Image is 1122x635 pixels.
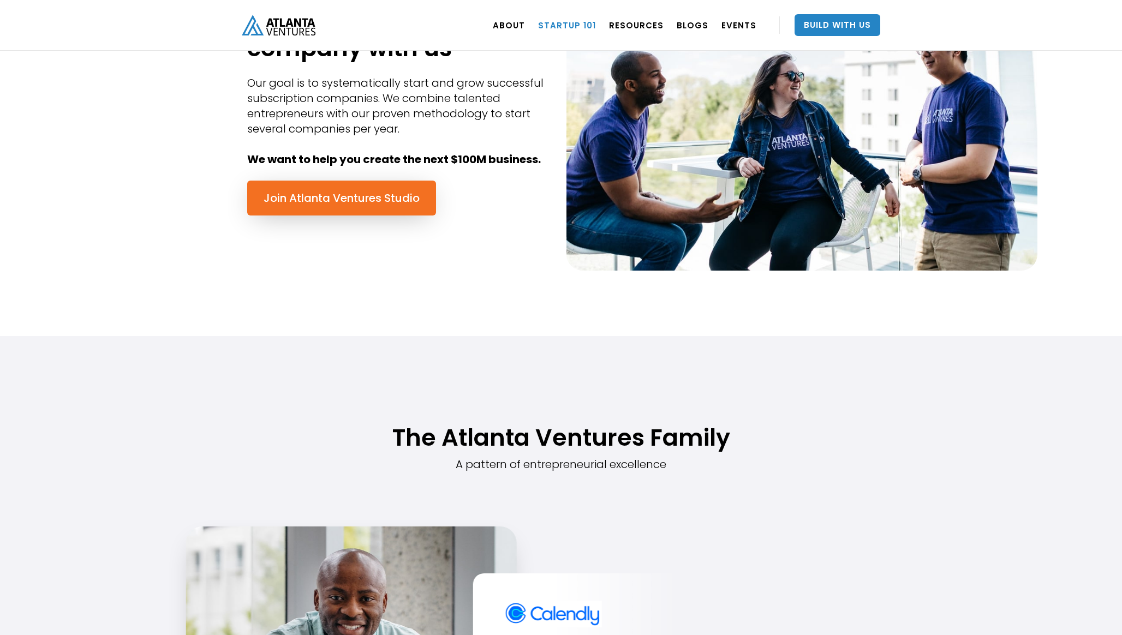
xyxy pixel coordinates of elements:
h1: Launch your next company with us [247,7,550,62]
h1: The Atlanta Ventures Family [242,424,880,451]
a: Join Atlanta Ventures Studio [247,181,436,215]
a: Startup 101 [538,10,596,40]
div: A pattern of entrepreneurial excellence [242,457,880,472]
a: EVENTS [721,10,756,40]
a: Build With Us [795,14,880,36]
a: ABOUT [493,10,525,40]
div: Our goal is to systematically start and grow successful subscription companies. We combine talent... [247,75,550,167]
a: BLOGS [677,10,708,40]
a: RESOURCES [609,10,664,40]
strong: We want to help you create the next $100M business. [247,152,541,167]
